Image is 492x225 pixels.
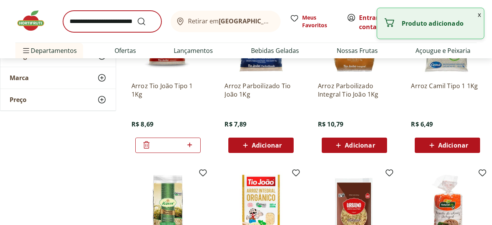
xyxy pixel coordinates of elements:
[22,41,77,60] span: Departamentos
[252,142,282,148] span: Adicionar
[318,82,391,99] a: Arroz Parboilizado Integral Tio João 1Kg
[415,138,480,153] button: Adicionar
[416,46,470,55] a: Açougue e Peixaria
[345,142,375,148] span: Adicionar
[131,120,153,128] span: R$ 8,69
[337,46,378,55] a: Nossas Frutas
[10,52,39,60] span: Categoria
[475,8,484,21] button: Fechar notificação
[10,96,27,103] span: Preço
[251,46,299,55] a: Bebidas Geladas
[0,67,116,89] button: Marca
[22,41,31,60] button: Menu
[359,13,393,31] span: ou
[15,9,54,32] img: Hortifruti
[290,14,337,29] a: Meus Favoritos
[188,18,273,25] span: Retirar em
[322,138,387,153] button: Adicionar
[224,82,298,99] a: Arroz Parboilizado Tio João 1Kg
[10,74,29,82] span: Marca
[411,120,433,128] span: R$ 6,49
[359,13,401,31] a: Criar conta
[438,142,468,148] span: Adicionar
[219,17,348,25] b: [GEOGRAPHIC_DATA]/[GEOGRAPHIC_DATA]
[228,138,294,153] button: Adicionar
[402,20,478,27] p: Produto adicionado
[115,46,136,55] a: Ofertas
[411,82,484,99] a: Arroz Camil Tipo 1 1Kg
[302,14,337,29] span: Meus Favoritos
[0,89,116,110] button: Preço
[171,11,281,32] button: Retirar em[GEOGRAPHIC_DATA]/[GEOGRAPHIC_DATA]
[359,13,379,22] a: Entrar
[63,11,161,32] input: search
[318,120,343,128] span: R$ 10,79
[131,82,204,99] a: Arroz Tio João Tipo 1 1Kg
[137,17,155,26] button: Submit Search
[224,120,246,128] span: R$ 7,89
[174,46,213,55] a: Lançamentos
